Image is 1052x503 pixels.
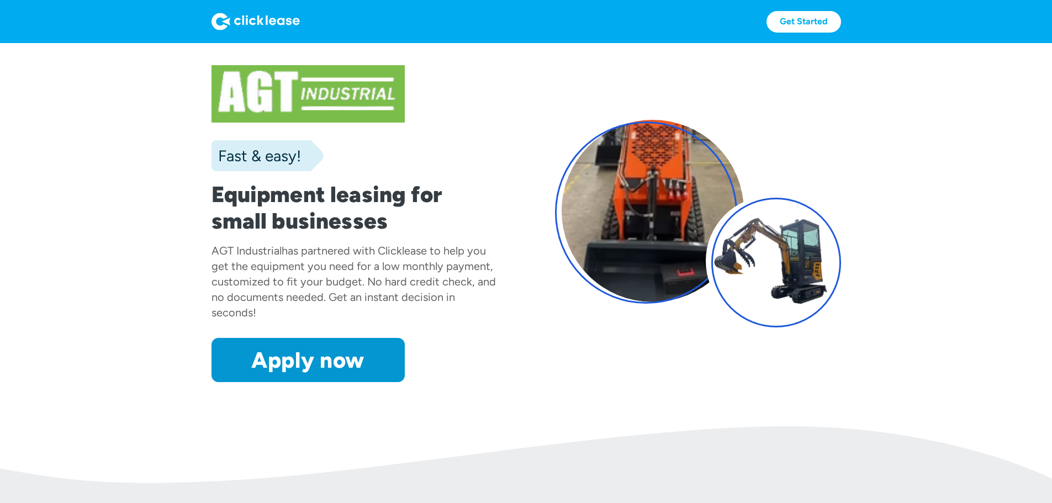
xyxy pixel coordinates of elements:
div: Fast & easy! [212,145,301,167]
div: AGT Industrial [212,244,282,257]
h1: Equipment leasing for small businesses [212,181,498,234]
a: Get Started [766,11,841,33]
img: Logo [212,13,300,30]
a: Apply now [212,338,405,382]
div: has partnered with Clicklease to help you get the equipment you need for a low monthly payment, c... [212,244,496,319]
